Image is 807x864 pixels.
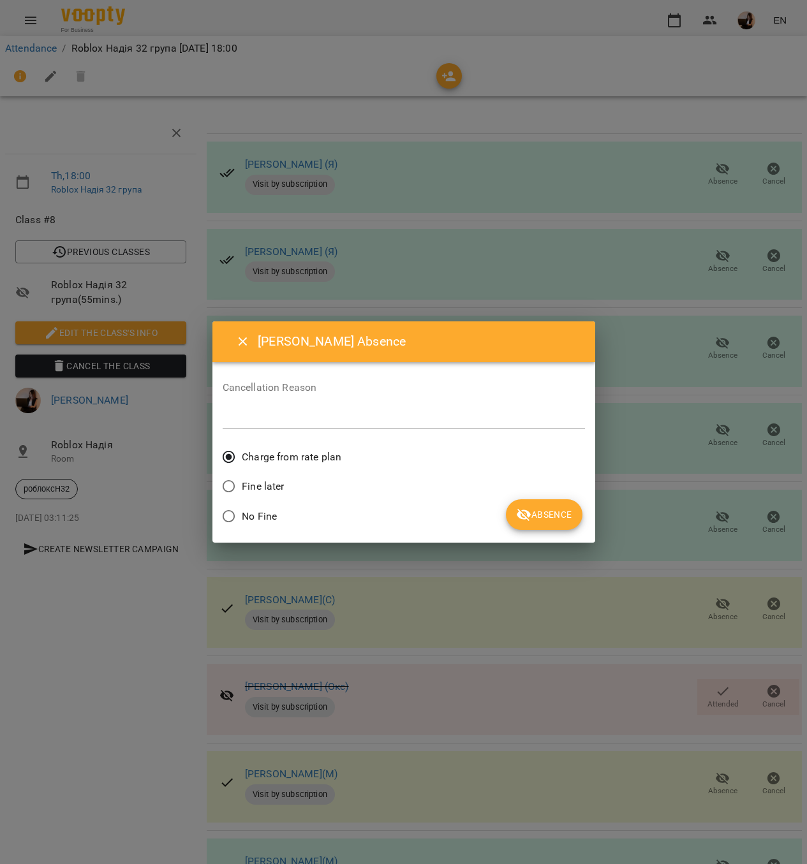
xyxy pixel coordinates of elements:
button: Close [228,326,258,357]
span: Charge from rate plan [242,450,341,465]
button: Absence [506,499,582,530]
span: No Fine [242,509,277,524]
span: Absence [516,507,572,522]
span: Fine later [242,479,284,494]
label: Cancellation Reason [223,383,585,393]
h6: [PERSON_NAME] Absence [258,332,579,351]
